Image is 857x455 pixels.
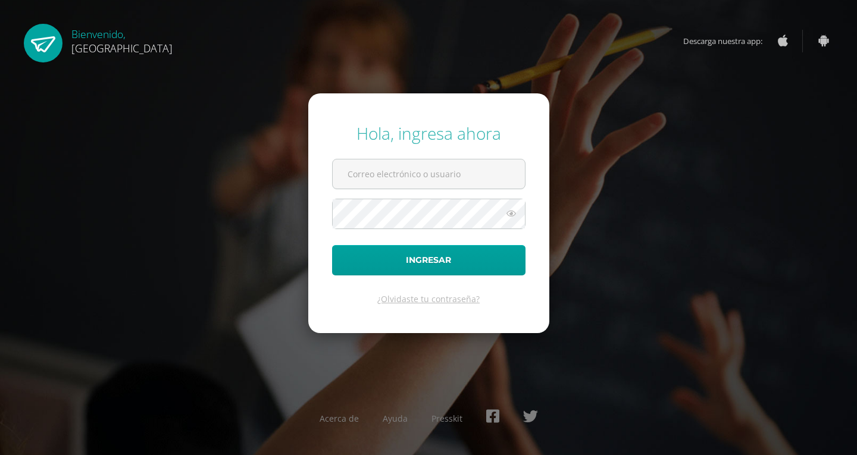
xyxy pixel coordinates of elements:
[431,413,462,424] a: Presskit
[377,293,480,305] a: ¿Olvidaste tu contraseña?
[71,41,173,55] span: [GEOGRAPHIC_DATA]
[71,24,173,55] div: Bienvenido,
[383,413,408,424] a: Ayuda
[333,159,525,189] input: Correo electrónico o usuario
[683,30,774,52] span: Descarga nuestra app:
[332,122,526,145] div: Hola, ingresa ahora
[320,413,359,424] a: Acerca de
[332,245,526,275] button: Ingresar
